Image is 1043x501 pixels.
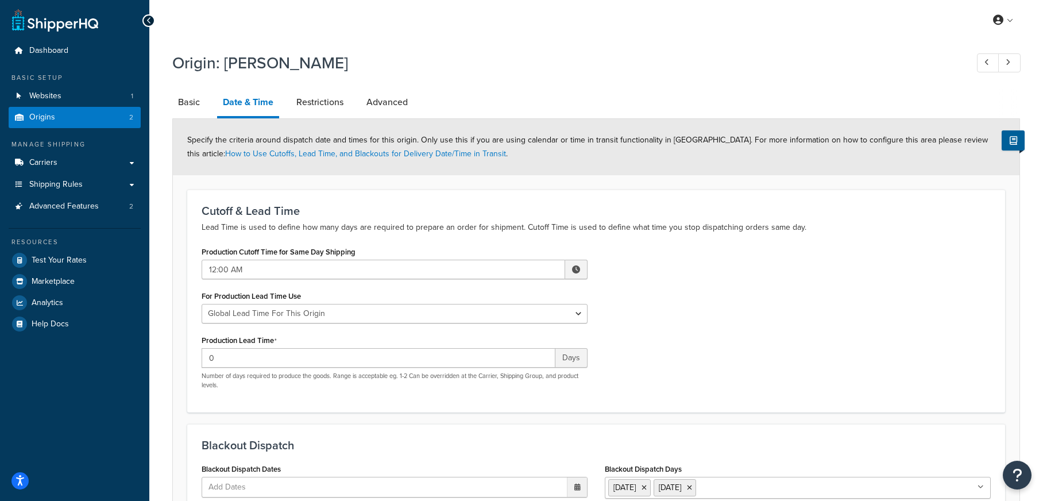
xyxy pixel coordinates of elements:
[659,481,681,494] span: [DATE]
[9,271,141,292] a: Marketplace
[32,256,87,265] span: Test Your Rates
[977,53,999,72] a: Previous Record
[225,148,506,160] a: How to Use Cutoffs, Lead Time, and Blackouts for Delivery Date/Time in Transit
[9,314,141,334] a: Help Docs
[998,53,1021,72] a: Next Record
[605,465,682,473] label: Blackout Dispatch Days
[555,348,588,368] span: Days
[202,336,277,345] label: Production Lead Time
[1003,461,1032,490] button: Open Resource Center
[187,134,988,160] span: Specify the criteria around dispatch date and times for this origin. Only use this if you are usi...
[129,113,133,122] span: 2
[205,477,260,497] span: Add Dates
[9,107,141,128] a: Origins2
[202,465,281,473] label: Blackout Dispatch Dates
[29,180,83,190] span: Shipping Rules
[9,40,141,61] a: Dashboard
[202,205,991,217] h3: Cutoff & Lead Time
[9,174,141,195] a: Shipping Rules
[202,439,991,452] h3: Blackout Dispatch
[9,73,141,83] div: Basic Setup
[9,107,141,128] li: Origins
[1002,130,1025,151] button: Show Help Docs
[32,298,63,308] span: Analytics
[202,248,356,256] label: Production Cutoff Time for Same Day Shipping
[172,88,206,116] a: Basic
[217,88,279,118] a: Date & Time
[202,372,588,390] p: Number of days required to produce the goods. Range is acceptable eg. 1-2 Can be overridden at th...
[172,52,956,74] h1: Origin: [PERSON_NAME]
[9,86,141,107] li: Websites
[29,113,55,122] span: Origins
[9,196,141,217] a: Advanced Features2
[9,152,141,174] a: Carriers
[291,88,349,116] a: Restrictions
[9,140,141,149] div: Manage Shipping
[9,250,141,271] a: Test Your Rates
[9,292,141,313] a: Analytics
[613,481,636,494] span: [DATE]
[32,319,69,329] span: Help Docs
[202,221,991,234] p: Lead Time is used to define how many days are required to prepare an order for shipment. Cutoff T...
[29,158,57,168] span: Carriers
[29,91,61,101] span: Websites
[29,202,99,211] span: Advanced Features
[361,88,414,116] a: Advanced
[9,86,141,107] a: Websites1
[32,277,75,287] span: Marketplace
[129,202,133,211] span: 2
[29,46,68,56] span: Dashboard
[9,196,141,217] li: Advanced Features
[131,91,133,101] span: 1
[202,292,301,300] label: For Production Lead Time Use
[9,237,141,247] div: Resources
